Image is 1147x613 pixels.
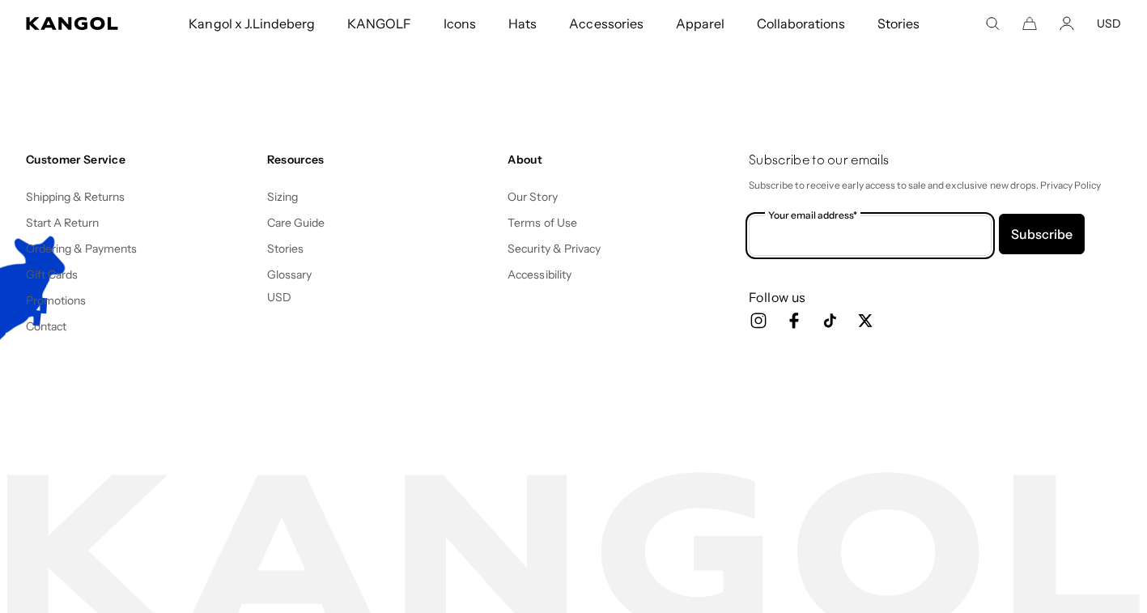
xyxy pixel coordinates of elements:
[508,152,736,167] h4: About
[508,215,576,230] a: Terms of Use
[26,215,99,230] a: Start A Return
[508,267,571,282] a: Accessibility
[999,214,1085,254] button: Subscribe
[267,267,312,282] a: Glossary
[749,177,1121,194] p: Subscribe to receive early access to sale and exclusive new drops. Privacy Policy
[26,293,86,308] a: Promotions
[749,288,1121,306] h3: Follow us
[267,241,304,256] a: Stories
[1022,16,1037,31] button: Cart
[26,319,66,334] a: Contact
[267,290,291,304] button: USD
[26,241,138,256] a: Ordering & Payments
[26,267,78,282] a: Gift Cards
[508,189,557,204] a: Our Story
[1060,16,1074,31] a: Account
[26,152,254,167] h4: Customer Service
[267,189,298,204] a: Sizing
[26,189,125,204] a: Shipping & Returns
[749,152,1121,170] h4: Subscribe to our emails
[267,215,325,230] a: Care Guide
[508,241,601,256] a: Security & Privacy
[985,16,1000,31] summary: Search here
[267,152,495,167] h4: Resources
[1097,16,1121,31] button: USD
[26,17,124,30] a: Kangol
